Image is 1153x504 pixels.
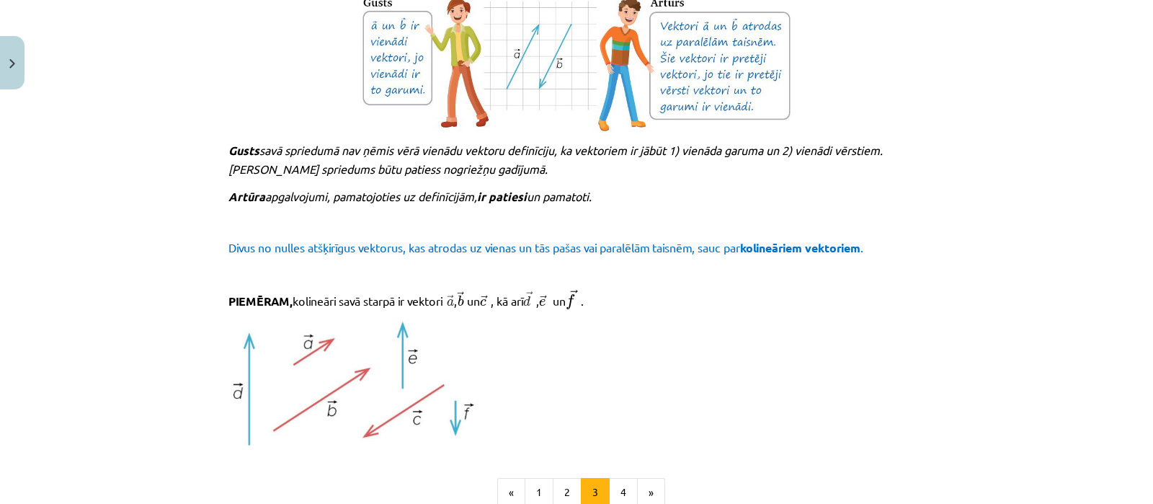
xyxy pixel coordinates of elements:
span: → [526,291,533,301]
span: , [454,293,457,308]
span: , [536,293,539,308]
span: kolineāriem vektoriem [740,240,860,255]
span: → [457,291,464,302]
span: a [447,299,454,306]
span: c [480,299,486,306]
span: Divus no nulles atšķirīgus vektorus, kas atrodas uz vienas un tās pašas vai paralēlām taisnēm, sa... [228,240,740,255]
span: → [447,295,454,305]
span: kolineāri savā starpā ir vektori [293,293,442,308]
span: → [481,295,488,306]
b: ir patiesi [477,189,527,204]
span: . [860,240,863,255]
span: un . [553,293,584,308]
span: un [467,293,480,308]
span: apgalvojumi, pamatojoties uz definīcijām, un pamatoti. [265,189,592,203]
span: , kā arī [491,293,523,308]
span: Gusts [228,143,259,158]
span: Artūra [228,189,265,204]
span: PIEMĒRAM, [228,293,293,309]
span: savā spriedumā nav ņēmis vērā vienādu vektoru definīciju, ka vektoriem ir jābūt 1) vienāda garuma... [228,143,883,176]
span: d [523,296,530,306]
span: b [458,296,464,306]
img: icon-close-lesson-0947bae3869378f0d4975bcd49f059093ad1ed9edebbc8119c70593378902aed.svg [9,59,15,68]
span: → [570,289,578,301]
span: e [539,299,546,306]
span: f [566,294,574,310]
span: → [540,295,547,306]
